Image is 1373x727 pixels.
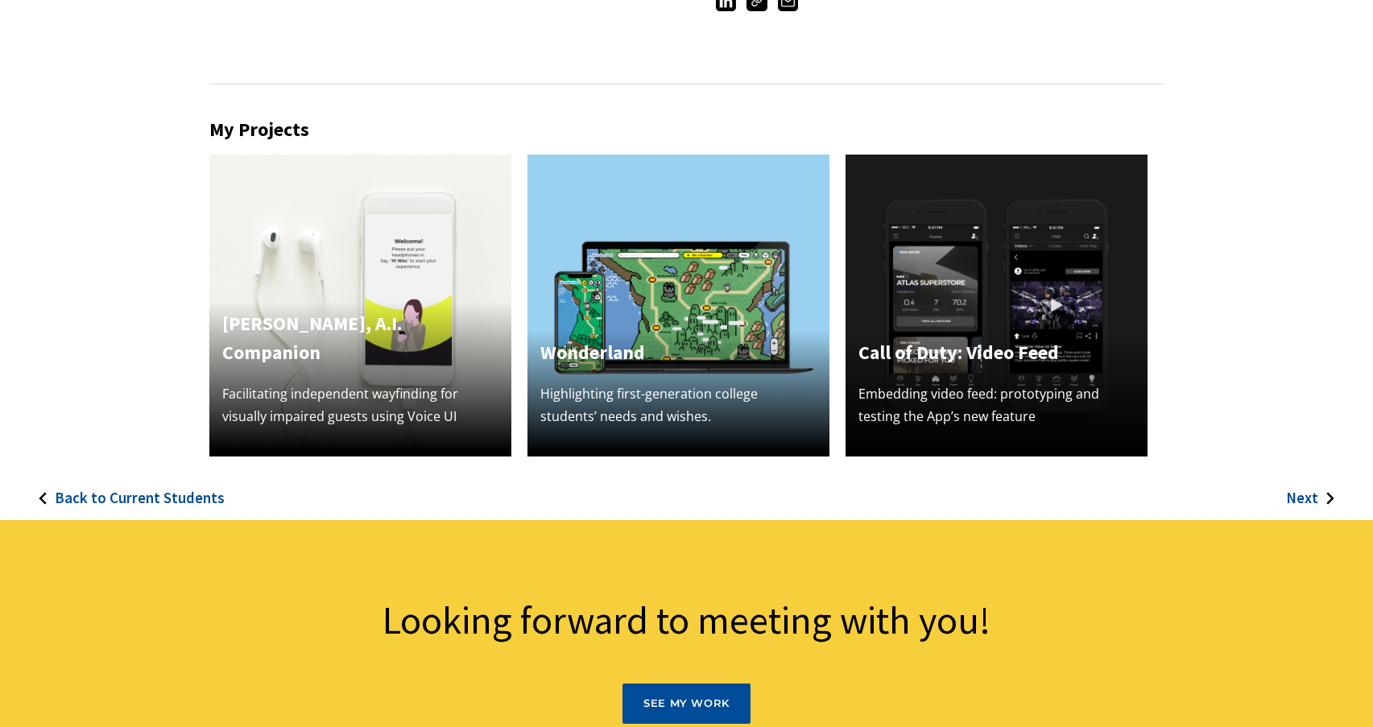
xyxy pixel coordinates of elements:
h3: Next [1286,489,1318,507]
h3: Back to Current Students [55,489,225,507]
img: ami kubota activision design project [846,155,1148,456]
p: Embedding video feed: prototyping and testing the App’s new feature [858,383,1135,427]
h4: Wonderland [540,338,817,367]
h2: My Projects [209,118,1164,142]
p: Highlighting first-generation college students’ needs and wishes. [540,383,817,427]
p: Facilitating independent wayfinding for visually impaired guests using Voice UI [222,383,498,427]
h4: Call of Duty: Video Feed [858,338,1135,367]
a: Back to Current Students [14,456,225,520]
img: ami_kubota_wes_project [209,155,511,456]
a: See my Work [622,684,751,724]
h4: [PERSON_NAME], A.I. Companion [222,309,498,367]
img: ami kubota wonderland cover [527,155,829,456]
a: Next [1286,456,1359,520]
div: See my Work [643,697,730,710]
